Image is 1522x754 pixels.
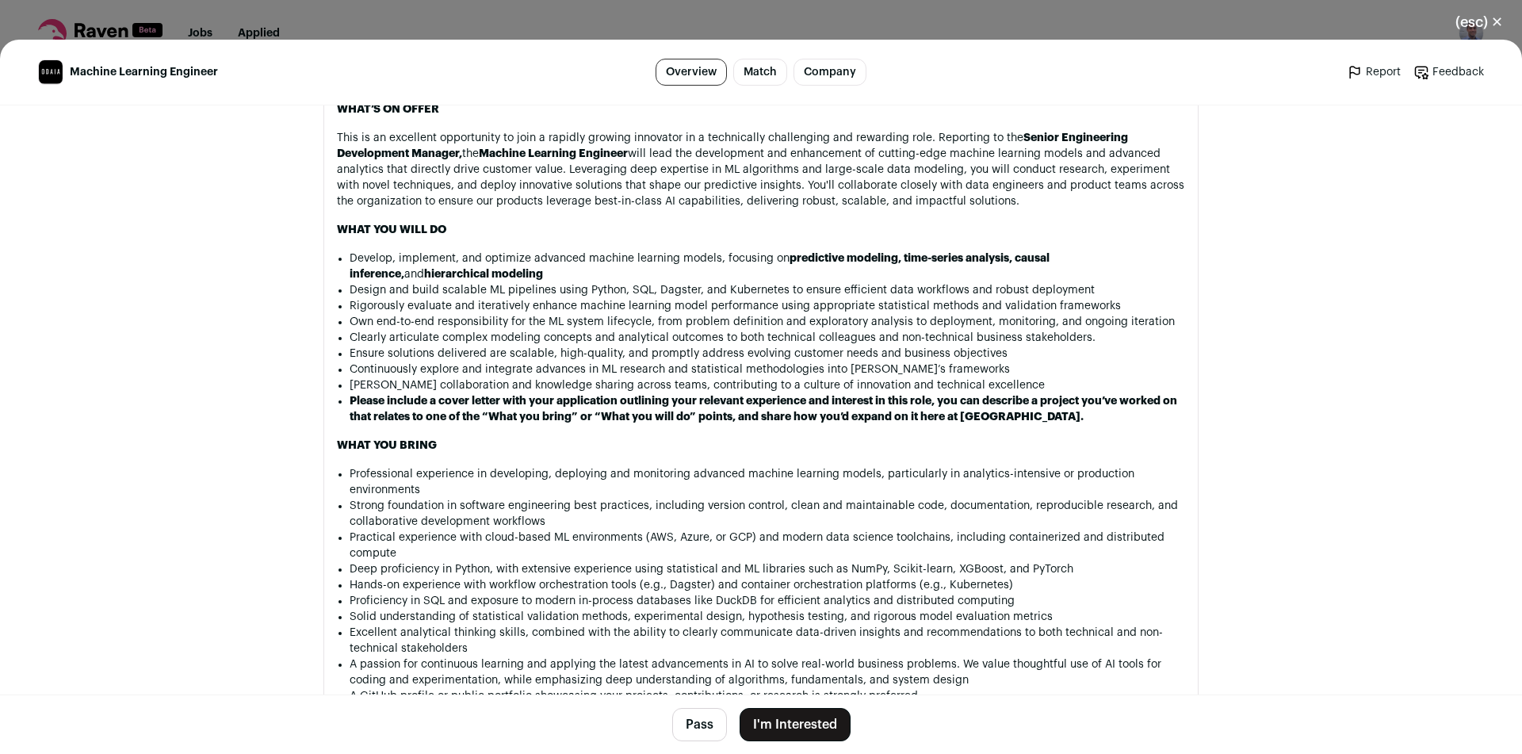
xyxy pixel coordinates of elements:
[424,269,543,280] strong: hierarchical modeling
[672,708,727,741] button: Pass
[794,59,866,86] a: Company
[740,708,851,741] button: I'm Interested
[350,314,1185,330] li: Own end-to-end responsibility for the ML system lifecycle, from problem definition and explorator...
[70,64,218,80] span: Machine Learning Engineer
[656,59,727,86] a: Overview
[350,396,1177,423] strong: Please include a cover letter with your application outlining your relevant experience and intere...
[350,251,1185,282] li: Develop, implement, and optimize advanced machine learning models, focusing on and
[350,688,1185,704] li: A GitHub profile or public portfolio showcasing your projects, contributions, or research is stro...
[350,561,1185,577] li: Deep proficiency in Python, with extensive experience using statistical and ML libraries such as ...
[1413,64,1484,80] a: Feedback
[350,466,1185,498] li: Professional experience in developing, deploying and monitoring advanced machine learning models,...
[350,282,1185,298] li: Design and build scalable ML pipelines using Python, SQL, Dagster, and Kubernetes to ensure effic...
[350,298,1185,314] li: Rigorously evaluate and iteratively enhance machine learning model performance using appropriate ...
[350,377,1185,393] li: [PERSON_NAME] collaboration and knowledge sharing across teams, contributing to a culture of inno...
[337,104,439,115] strong: WHAT’S ON OFFER
[39,60,63,84] img: e2df7299adf157cbac06d887e1bb0de891dd5b4d7eae2f59c30b2808dcf0326b.png
[350,346,1185,362] li: Ensure solutions delivered are scalable, high-quality, and promptly address evolving customer nee...
[1347,64,1401,80] a: Report
[337,224,446,235] strong: WHAT YOU WILL DO
[350,577,1185,593] li: Hands-on experience with workflow orchestration tools (e.g., Dagster) and container orchestration...
[350,330,1185,346] li: Clearly articulate complex modeling concepts and analytical outcomes to both technical colleagues...
[350,593,1185,609] li: Proficiency in SQL and exposure to modern in-process databases like DuckDB for efficient analytic...
[337,440,437,451] strong: WHAT YOU BRING
[350,625,1185,656] li: Excellent analytical thinking skills, combined with the ability to clearly communicate data-drive...
[350,498,1185,530] li: Strong foundation in software engineering best practices, including version control, clean and ma...
[350,362,1185,377] li: Continuously explore and integrate advances in ML research and statistical methodologies into [PE...
[350,530,1185,561] li: Practical experience with cloud-based ML environments (AWS, Azure, or GCP) and modern data scienc...
[350,656,1185,688] li: A passion for continuous learning and applying the latest advancements in AI to solve real-world ...
[479,148,628,159] strong: Machine Learning Engineer
[1436,5,1522,40] button: Close modal
[350,609,1185,625] li: Solid understanding of statistical validation methods, experimental design, hypothesis testing, a...
[337,130,1185,209] p: This is an excellent opportunity to join a rapidly growing innovator in a technically challenging...
[733,59,787,86] a: Match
